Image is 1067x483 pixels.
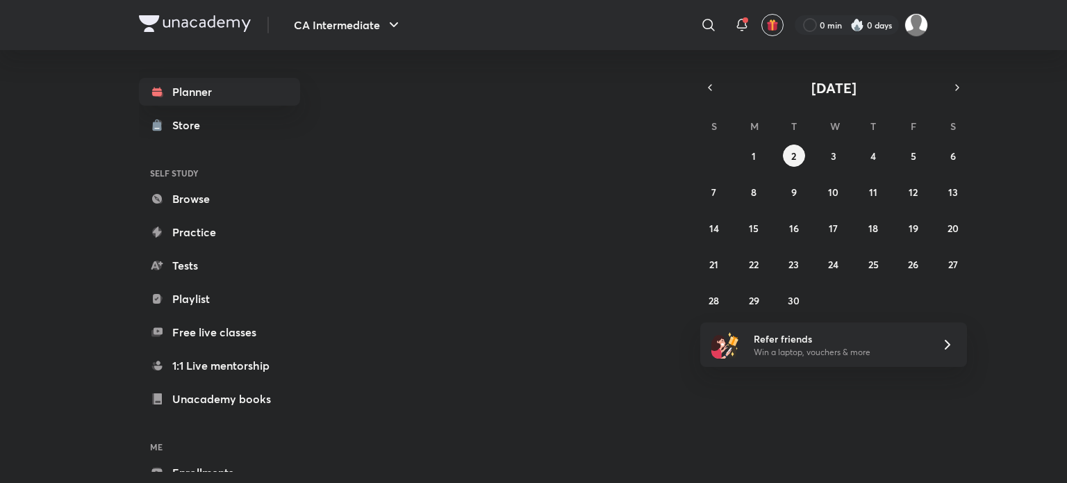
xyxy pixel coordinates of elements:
[139,385,300,413] a: Unacademy books
[783,145,805,167] button: September 2, 2025
[828,258,838,271] abbr: September 24, 2025
[139,435,300,459] h6: ME
[904,13,928,37] img: siddhant soni
[709,294,719,307] abbr: September 28, 2025
[754,346,925,359] p: Win a laptop, vouchers & more
[862,217,884,239] button: September 18, 2025
[751,186,756,199] abbr: September 8, 2025
[868,222,878,235] abbr: September 18, 2025
[822,253,845,275] button: September 24, 2025
[703,181,725,203] button: September 7, 2025
[783,217,805,239] button: September 16, 2025
[829,222,838,235] abbr: September 17, 2025
[139,318,300,346] a: Free live classes
[902,217,925,239] button: September 19, 2025
[711,120,717,133] abbr: Sunday
[908,258,918,271] abbr: September 26, 2025
[743,289,765,311] button: September 29, 2025
[942,253,964,275] button: September 27, 2025
[703,253,725,275] button: September 21, 2025
[711,331,739,359] img: referral
[950,120,956,133] abbr: Saturday
[788,258,799,271] abbr: September 23, 2025
[749,222,759,235] abbr: September 15, 2025
[709,222,719,235] abbr: September 14, 2025
[752,149,756,163] abbr: September 1, 2025
[948,222,959,235] abbr: September 20, 2025
[911,149,916,163] abbr: September 5, 2025
[850,18,864,32] img: streak
[749,258,759,271] abbr: September 22, 2025
[830,120,840,133] abbr: Wednesday
[709,258,718,271] abbr: September 21, 2025
[749,294,759,307] abbr: September 29, 2025
[791,120,797,133] abbr: Tuesday
[862,181,884,203] button: September 11, 2025
[139,252,300,279] a: Tests
[950,149,956,163] abbr: September 6, 2025
[761,14,784,36] button: avatar
[902,253,925,275] button: September 26, 2025
[948,186,958,199] abbr: September 13, 2025
[791,149,796,163] abbr: September 2, 2025
[711,186,716,199] abbr: September 7, 2025
[911,120,916,133] abbr: Friday
[870,120,876,133] abbr: Thursday
[743,145,765,167] button: September 1, 2025
[822,217,845,239] button: September 17, 2025
[942,181,964,203] button: September 13, 2025
[172,117,208,133] div: Store
[139,78,300,106] a: Planner
[831,149,836,163] abbr: September 3, 2025
[743,253,765,275] button: September 22, 2025
[783,289,805,311] button: September 30, 2025
[902,145,925,167] button: September 5, 2025
[139,218,300,246] a: Practice
[822,181,845,203] button: September 10, 2025
[139,111,300,139] a: Store
[743,217,765,239] button: September 15, 2025
[286,11,411,39] button: CA Intermediate
[139,352,300,379] a: 1:1 Live mentorship
[828,186,838,199] abbr: September 10, 2025
[783,253,805,275] button: September 23, 2025
[750,120,759,133] abbr: Monday
[139,285,300,313] a: Playlist
[783,181,805,203] button: September 9, 2025
[743,181,765,203] button: September 8, 2025
[942,145,964,167] button: September 6, 2025
[869,186,877,199] abbr: September 11, 2025
[139,15,251,32] img: Company Logo
[789,222,799,235] abbr: September 16, 2025
[942,217,964,239] button: September 20, 2025
[791,186,797,199] abbr: September 9, 2025
[703,217,725,239] button: September 14, 2025
[948,258,958,271] abbr: September 27, 2025
[139,15,251,35] a: Company Logo
[862,253,884,275] button: September 25, 2025
[788,294,800,307] abbr: September 30, 2025
[811,79,857,97] span: [DATE]
[868,258,879,271] abbr: September 25, 2025
[139,185,300,213] a: Browse
[766,19,779,31] img: avatar
[754,331,925,346] h6: Refer friends
[909,186,918,199] abbr: September 12, 2025
[720,78,948,97] button: [DATE]
[822,145,845,167] button: September 3, 2025
[703,289,725,311] button: September 28, 2025
[902,181,925,203] button: September 12, 2025
[139,161,300,185] h6: SELF STUDY
[909,222,918,235] abbr: September 19, 2025
[870,149,876,163] abbr: September 4, 2025
[862,145,884,167] button: September 4, 2025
